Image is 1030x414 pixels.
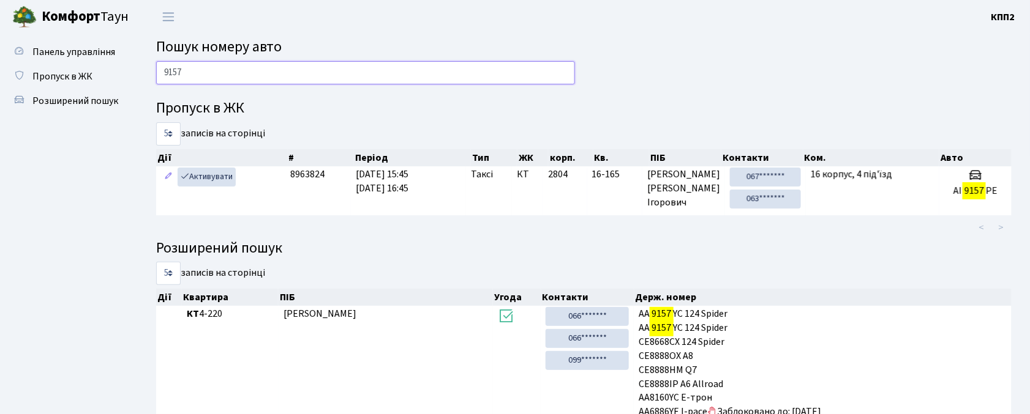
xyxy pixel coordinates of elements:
span: Таксі [471,168,493,182]
a: КПП2 [991,10,1015,24]
span: [PERSON_NAME] [PERSON_NAME] Ігорович [647,168,720,210]
img: logo.png [12,5,37,29]
th: Дії [156,289,182,306]
span: 16 корпус, 4 під'їзд [811,168,892,181]
span: 2804 [548,168,568,181]
th: Тип [471,149,517,166]
th: ПІБ [650,149,721,166]
th: Авто [939,149,1012,166]
select: записів на сторінці [156,262,181,285]
th: Ком. [803,149,940,166]
span: Таун [42,7,129,28]
b: КТ [187,307,199,320]
a: Активувати [178,168,236,187]
button: Переключити навігацію [153,7,184,27]
input: Пошук [156,61,575,84]
h4: Розширений пошук [156,240,1012,257]
span: 16-165 [592,168,637,182]
th: Кв. [593,149,650,166]
th: Угода [493,289,541,306]
select: записів на сторінці [156,122,181,146]
th: корп. [549,149,593,166]
th: ПІБ [279,289,493,306]
span: Пропуск в ЖК [32,70,92,83]
mark: 9157 [650,319,673,336]
label: записів на сторінці [156,262,265,285]
a: Розширений пошук [6,89,129,113]
th: Період [354,149,471,166]
th: Контакти [541,289,634,306]
span: [DATE] 15:45 [DATE] 16:45 [356,168,408,195]
span: [PERSON_NAME] [284,307,356,320]
span: Розширений пошук [32,94,118,108]
th: Дії [156,149,288,166]
th: # [288,149,354,166]
mark: 9157 [963,182,986,199]
th: ЖК [517,149,549,166]
a: Панель управління [6,40,129,64]
th: Держ. номер [634,289,1012,306]
th: Квартира [182,289,279,306]
mark: 9157 [650,305,673,322]
span: 4-220 [187,307,274,321]
span: Пошук номеру авто [156,36,282,57]
h4: Пропуск в ЖК [156,100,1012,117]
h5: AI PE [944,185,1007,197]
span: КТ [517,168,538,182]
a: Редагувати [161,168,176,187]
th: Контакти [721,149,803,166]
label: записів на сторінці [156,122,265,146]
a: Пропуск в ЖК [6,64,129,89]
span: 8963824 [290,168,325,181]
b: Комфорт [42,7,100,26]
span: Панель управління [32,45,115,59]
